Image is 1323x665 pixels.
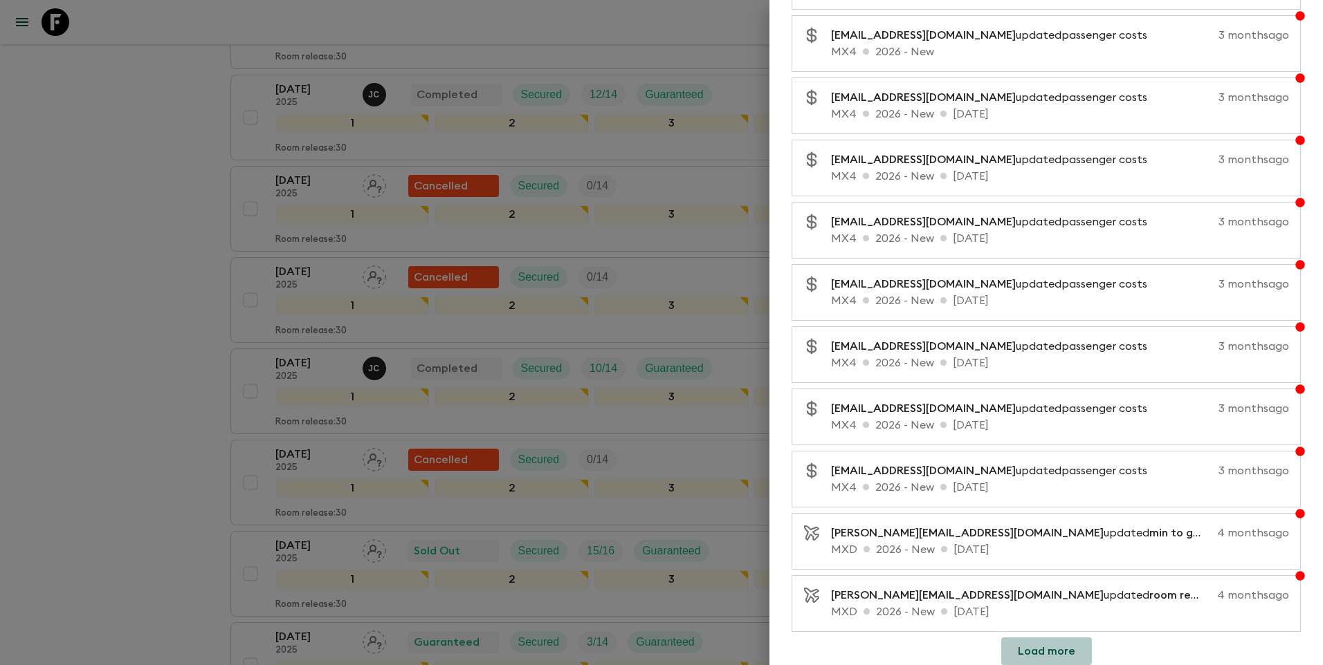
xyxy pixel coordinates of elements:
span: [EMAIL_ADDRESS][DOMAIN_NAME] [831,30,1016,41]
p: MX4 2026 - New [DATE] [831,355,1289,371]
p: 4 months ago [1217,525,1289,541]
p: MX4 2026 - New [DATE] [831,106,1289,122]
p: updated passenger costs [831,89,1158,106]
p: 3 months ago [1164,151,1289,168]
span: [PERSON_NAME][EMAIL_ADDRESS][DOMAIN_NAME] [831,527,1104,538]
p: updated passenger costs [831,276,1158,292]
p: updated [831,587,1212,603]
p: updated passenger costs [831,151,1158,168]
p: MX4 2026 - New [DATE] [831,230,1289,247]
p: 3 months ago [1164,27,1289,44]
p: 4 months ago [1217,587,1289,603]
p: 3 months ago [1164,214,1289,230]
span: [EMAIL_ADDRESS][DOMAIN_NAME] [831,403,1016,414]
p: updated passenger costs [831,462,1158,479]
span: min to guarantee [1149,527,1243,538]
span: room release days [1149,590,1247,601]
p: 3 months ago [1164,400,1289,417]
span: [EMAIL_ADDRESS][DOMAIN_NAME] [831,92,1016,103]
span: [PERSON_NAME][EMAIL_ADDRESS][DOMAIN_NAME] [831,590,1104,601]
span: [EMAIL_ADDRESS][DOMAIN_NAME] [831,465,1016,476]
p: updated passenger costs [831,214,1158,230]
p: MX4 2026 - New [DATE] [831,479,1289,496]
p: MX4 2026 - New [DATE] [831,292,1289,309]
p: updated passenger costs [831,338,1158,355]
span: [EMAIL_ADDRESS][DOMAIN_NAME] [831,154,1016,165]
button: Load more [1001,637,1092,665]
span: [EMAIL_ADDRESS][DOMAIN_NAME] [831,279,1016,290]
p: updated [831,525,1212,541]
span: [EMAIL_ADDRESS][DOMAIN_NAME] [831,216,1016,227]
p: 3 months ago [1164,338,1289,355]
p: updated passenger costs [831,27,1158,44]
p: 3 months ago [1164,276,1289,292]
p: MXD 2026 - New [DATE] [831,603,1289,620]
p: MX4 2026 - New [831,44,1289,60]
p: 3 months ago [1164,462,1289,479]
p: MXD 2026 - New [DATE] [831,541,1289,558]
p: MX4 2026 - New [DATE] [831,168,1289,185]
p: MX4 2026 - New [DATE] [831,417,1289,433]
p: updated passenger costs [831,400,1158,417]
span: [EMAIL_ADDRESS][DOMAIN_NAME] [831,341,1016,352]
p: 3 months ago [1164,89,1289,106]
